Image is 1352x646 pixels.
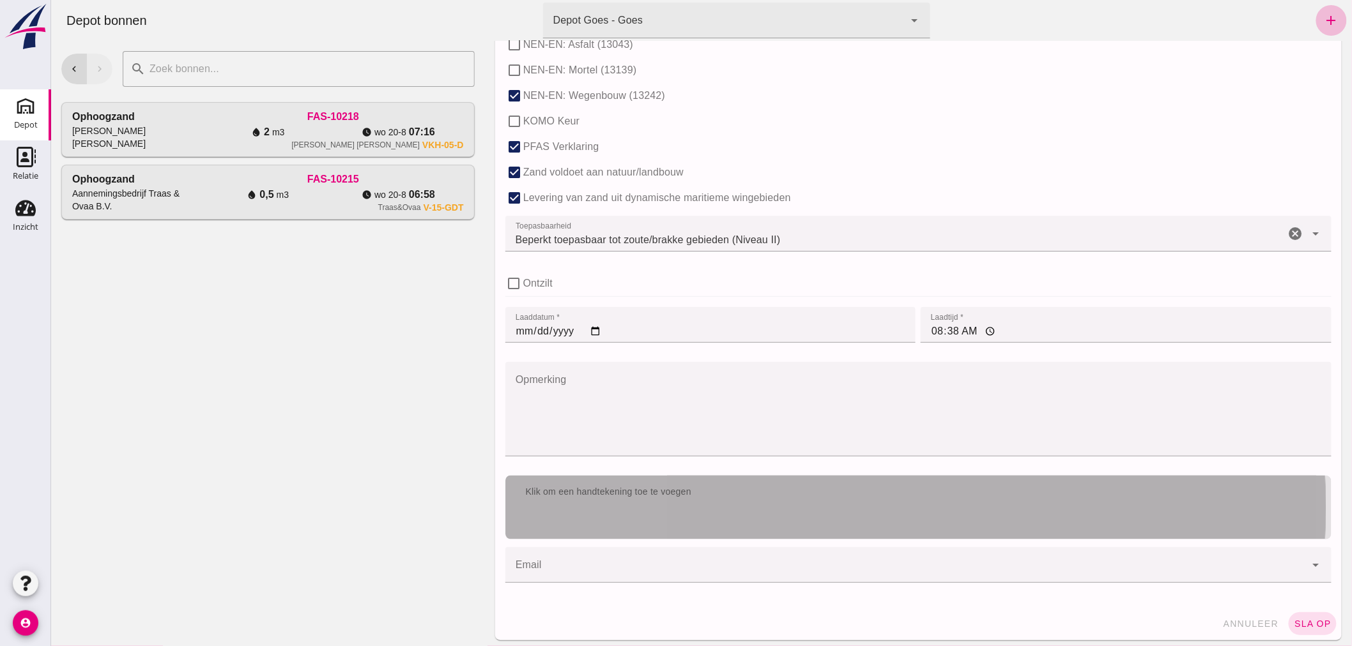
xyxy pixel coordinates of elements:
i: search [79,61,95,77]
label: Zand voldoet aan natuur/landbouw [472,160,633,185]
i: water_drop [200,127,210,137]
i: Wis Toepasbaarheid [1237,226,1252,241]
div: [PERSON_NAME] [PERSON_NAME] [240,140,369,150]
label: NEN-EN: Mortel (13139) [472,57,586,83]
span: 2 [213,124,219,140]
div: Aannemingsbedrijf Traas & Ovaa B.V. [21,187,151,213]
i: add [1273,13,1288,28]
span: sla op [1243,619,1280,629]
img: logo-small.a267ee39.svg [3,3,49,50]
span: wo 20-8 [323,188,355,201]
i: Open [1257,557,1273,573]
div: FAS-10215 [151,172,412,187]
i: arrow_drop_down [1257,226,1273,241]
label: Ontzilt [472,271,502,296]
i: arrow_drop_down [856,13,872,28]
span: Beperkt toepasbaar tot zoute/brakke gebieden (Niveau II) [465,232,730,248]
button: annuleer [1167,612,1233,635]
i: watch_later [311,190,321,200]
span: m3 [226,188,238,201]
input: Zoek bonnen... [95,51,416,87]
button: sla op [1238,612,1286,635]
div: [PERSON_NAME] [PERSON_NAME] [21,124,151,150]
label: NEN-EN: Asfalt (13043) [472,32,582,57]
div: Ophoogzand [21,109,84,124]
span: annuleer [1172,619,1228,629]
a: Ophoogzand[PERSON_NAME] [PERSON_NAME]FAS-102182m3wo 20-807:16[PERSON_NAME] [PERSON_NAME]VKH-05-D [10,102,424,157]
div: V-15-GDT [373,202,413,213]
label: Levering van zand uit dynamische maritieme wingebieden [472,185,740,211]
span: 06:58 [358,187,384,202]
label: NEN-EN: Wegenbouw (13242) [472,83,614,109]
a: OphoogzandAannemingsbedrijf Traas & Ovaa B.V.FAS-102150,5m3wo 20-806:58Traas&OvaaV-15-GDT [10,165,424,220]
div: Relatie [13,172,38,180]
div: Inzicht [13,223,38,231]
div: VKH-05-D [371,140,413,150]
i: watch_later [311,127,321,137]
div: Depot bonnen [5,11,106,29]
div: Depot [14,121,38,129]
div: FAS-10218 [151,109,412,124]
div: Klik om een handtekening toe te voegen [465,486,1270,499]
label: PFAS Verklaring [472,134,548,160]
i: water_drop [196,190,206,200]
i: chevron_left [17,63,29,75]
span: 0,5 [208,187,222,202]
label: KOMO Keur [472,109,528,134]
span: wo 20-8 [323,126,355,139]
span: m3 [221,126,233,139]
div: Traas&Ovaa [327,202,370,213]
div: Depot Goes - Goes [502,13,592,28]
i: account_circle [13,610,38,636]
div: Ophoogzand [21,172,84,187]
span: 07:16 [358,124,384,140]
